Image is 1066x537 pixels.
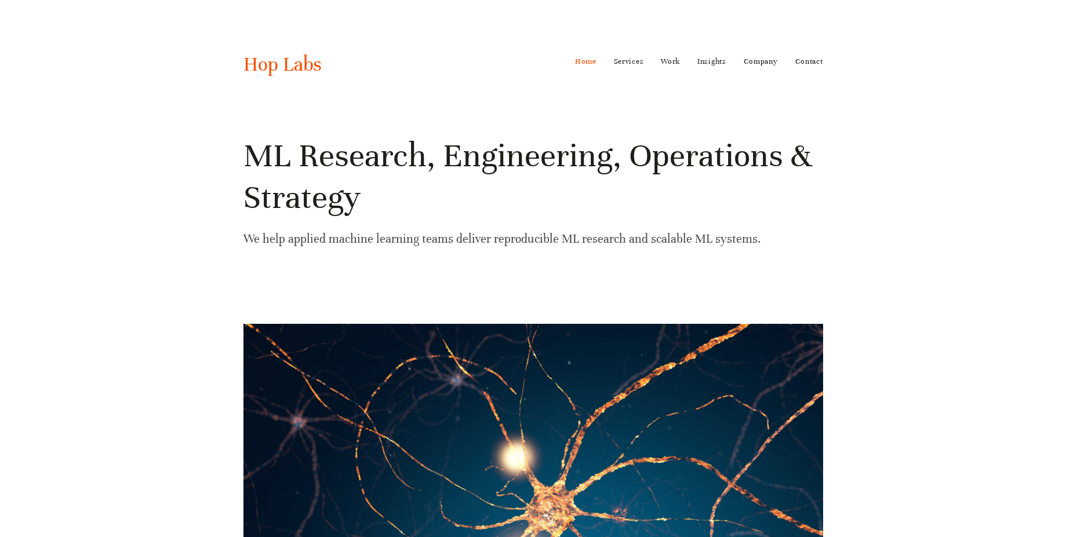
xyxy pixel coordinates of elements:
[661,52,680,71] a: Work
[575,52,596,71] a: Home
[243,135,823,218] h1: ML Research, Engineering, Operations & Strategy
[697,52,726,71] a: Insights
[243,52,322,76] a: Hop Labs
[243,229,823,249] p: We help applied machine learning teams deliver reproducible ML research and scalable ML systems.
[744,52,778,71] a: Company
[614,52,644,71] a: Services
[795,52,823,71] a: Contact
